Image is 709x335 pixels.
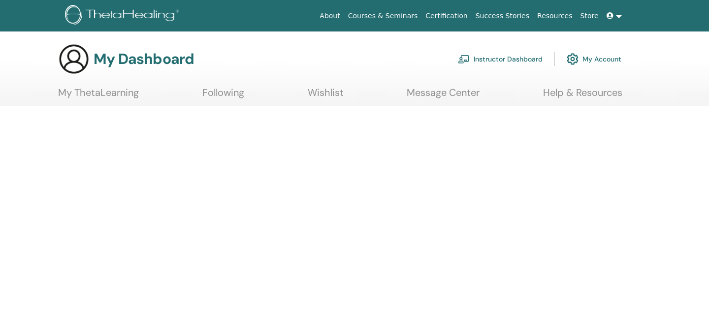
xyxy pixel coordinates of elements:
[533,7,577,25] a: Resources
[65,5,183,27] img: logo.png
[316,7,344,25] a: About
[202,87,244,106] a: Following
[407,87,480,106] a: Message Center
[567,51,579,67] img: cog.svg
[58,87,139,106] a: My ThetaLearning
[543,87,622,106] a: Help & Resources
[94,50,194,68] h3: My Dashboard
[344,7,422,25] a: Courses & Seminars
[567,48,621,70] a: My Account
[308,87,344,106] a: Wishlist
[458,55,470,63] img: chalkboard-teacher.svg
[472,7,533,25] a: Success Stories
[58,43,90,75] img: generic-user-icon.jpg
[577,7,603,25] a: Store
[458,48,543,70] a: Instructor Dashboard
[421,7,471,25] a: Certification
